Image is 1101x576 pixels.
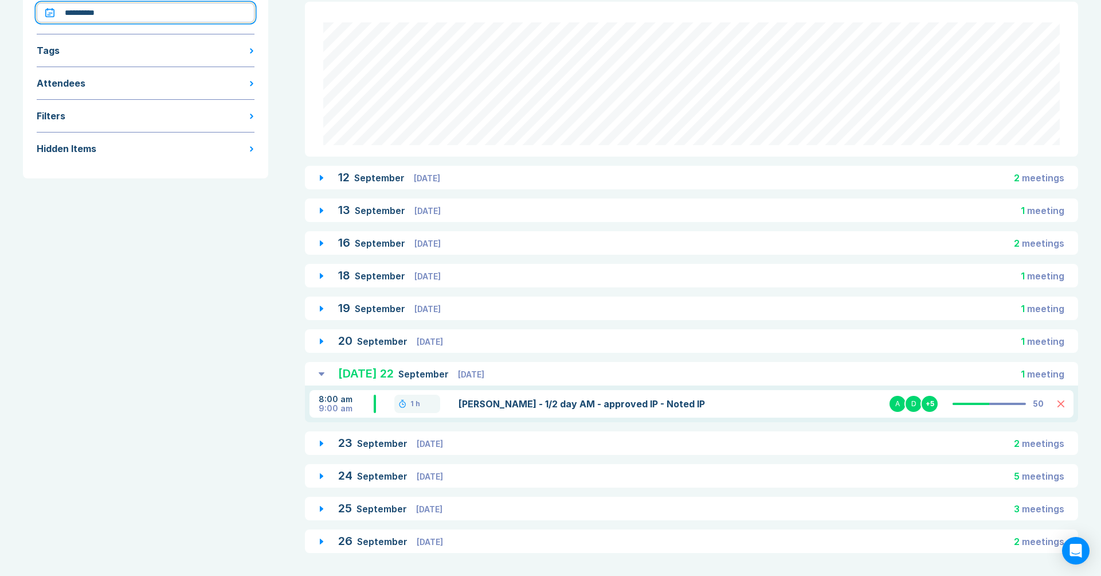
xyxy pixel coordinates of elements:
[1021,270,1025,282] span: 1
[410,399,420,408] div: 1 h
[338,236,350,250] span: 16
[1027,368,1064,380] span: meeting
[357,470,410,482] span: September
[417,337,443,347] span: [DATE]
[354,172,407,184] span: September
[1021,205,1025,216] span: 1
[338,469,352,482] span: 24
[1021,303,1025,314] span: 1
[920,395,939,413] div: + 5
[1022,470,1064,482] span: meeting s
[338,203,350,217] span: 13
[319,395,374,404] div: 8:00 am
[338,334,352,348] span: 20
[37,109,65,123] div: Filters
[338,268,350,282] span: 18
[1014,536,1020,547] span: 2
[1021,336,1025,347] span: 1
[416,504,442,514] span: [DATE]
[1027,205,1064,216] span: meeting
[904,395,923,413] div: D
[414,239,441,248] span: [DATE]
[357,536,410,547] span: September
[414,173,440,183] span: [DATE]
[338,170,350,184] span: 12
[37,44,60,57] div: Tags
[1033,399,1044,408] div: 50
[1022,172,1064,184] span: meeting s
[37,76,85,90] div: Attendees
[1021,368,1025,380] span: 1
[417,537,443,547] span: [DATE]
[355,238,408,249] span: September
[356,503,409,515] span: September
[414,304,441,314] span: [DATE]
[338,534,352,548] span: 26
[338,301,350,315] span: 19
[1027,303,1064,314] span: meeting
[1014,470,1020,482] span: 5
[1014,503,1020,515] span: 3
[1022,503,1064,515] span: meeting s
[398,368,451,380] span: September
[1022,536,1064,547] span: meeting s
[357,438,410,449] span: September
[355,205,408,216] span: September
[414,206,441,216] span: [DATE]
[1022,238,1064,249] span: meeting s
[417,439,443,449] span: [DATE]
[355,303,408,314] span: September
[1014,172,1020,184] span: 2
[37,142,96,155] div: Hidden Items
[414,271,441,281] span: [DATE]
[1014,238,1020,249] span: 2
[1057,400,1064,407] button: Delete
[1014,438,1020,449] span: 2
[355,270,408,282] span: September
[319,404,374,413] div: 9:00 am
[357,336,410,347] span: September
[888,395,907,413] div: A
[417,472,443,481] span: [DATE]
[338,367,394,380] span: [DATE] 22
[1027,270,1064,282] span: meeting
[1022,438,1064,449] span: meeting s
[459,397,707,411] a: [PERSON_NAME] - 1/2 day AM - approved IP - Noted IP
[1062,537,1090,565] div: Open Intercom Messenger
[338,501,352,515] span: 25
[1027,336,1064,347] span: meeting
[338,436,352,450] span: 23
[458,369,484,379] span: [DATE]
